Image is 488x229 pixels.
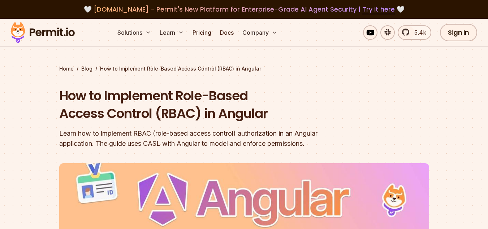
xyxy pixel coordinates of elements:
[59,65,74,72] a: Home
[239,25,280,40] button: Company
[59,128,337,149] div: Learn how to implement RBAC (role-based access control) authorization in an Angular application. ...
[398,25,431,40] a: 5.4k
[410,28,426,37] span: 5.4k
[17,4,471,14] div: 🤍 🤍
[362,5,395,14] a: Try it here
[190,25,214,40] a: Pricing
[157,25,187,40] button: Learn
[440,24,477,41] a: Sign In
[94,5,395,14] span: [DOMAIN_NAME] - Permit's New Platform for Enterprise-Grade AI Agent Security |
[115,25,154,40] button: Solutions
[59,87,337,123] h1: How to Implement Role-Based Access Control (RBAC) in Angular
[7,20,78,45] img: Permit logo
[81,65,92,72] a: Blog
[217,25,237,40] a: Docs
[59,65,429,72] div: / /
